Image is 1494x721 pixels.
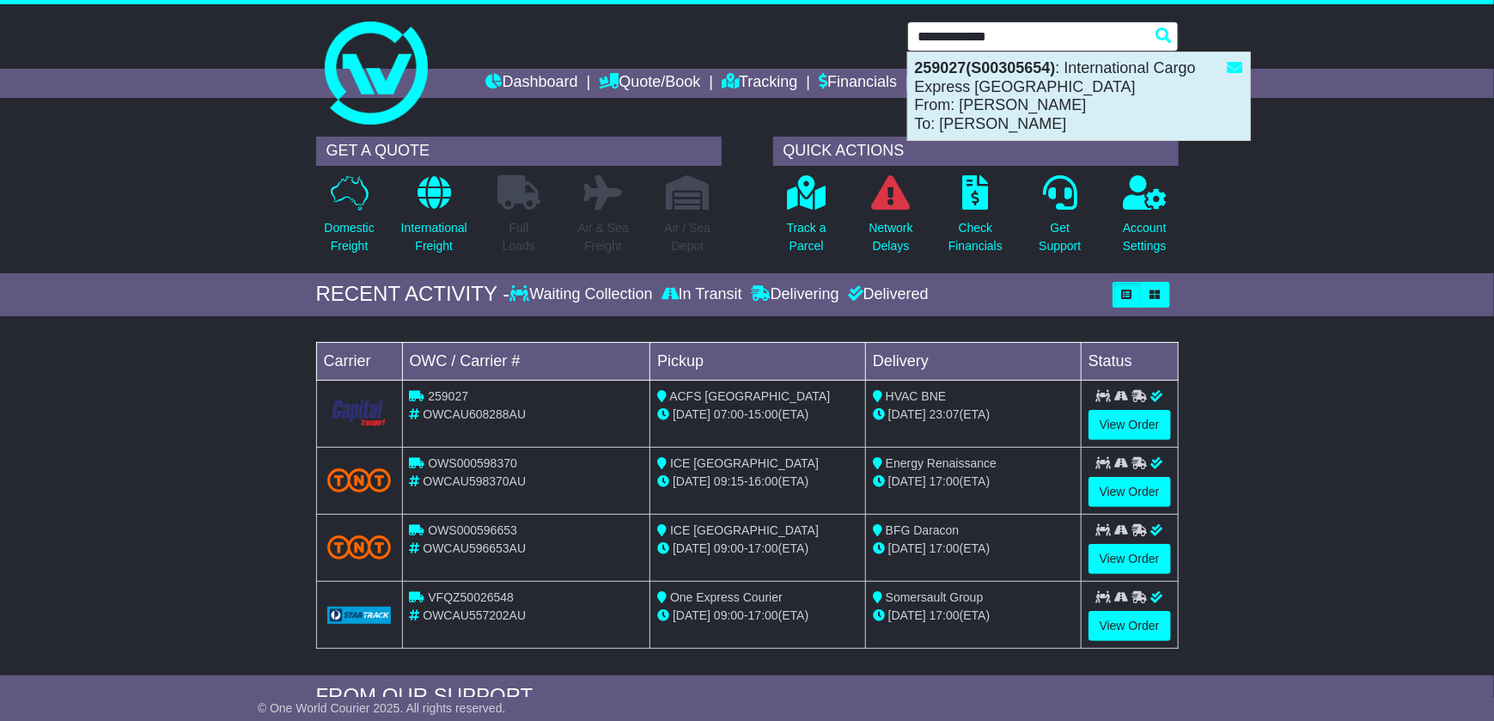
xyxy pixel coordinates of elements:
span: VFQZ50026548 [428,590,514,604]
a: DomesticFreight [323,174,375,265]
a: View Order [1088,477,1171,507]
span: [DATE] [673,541,710,555]
a: AccountSettings [1122,174,1168,265]
p: Air / Sea Depot [665,219,711,255]
span: [DATE] [888,474,926,488]
span: [DATE] [673,474,710,488]
a: View Order [1088,611,1171,641]
td: Status [1081,342,1178,380]
div: - (ETA) [657,406,858,424]
a: InternationalFreight [400,174,468,265]
div: - (ETA) [657,607,858,625]
td: Carrier [316,342,402,380]
p: Domestic Freight [324,219,374,255]
td: Delivery [865,342,1081,380]
p: Network Delays [869,219,912,255]
span: [DATE] [888,541,926,555]
p: Air & Sea Freight [578,219,629,255]
div: In Transit [657,285,747,304]
div: RECENT ACTIVITY - [316,282,510,307]
img: GetCarrierServiceLogo [327,607,392,624]
span: 23:07 [930,407,960,421]
span: OWS000596653 [428,523,517,537]
span: 09:00 [714,608,744,622]
div: - (ETA) [657,473,858,491]
span: 09:00 [714,541,744,555]
img: TNT_Domestic.png [327,468,392,492]
span: OWCAU598370AU [423,474,526,488]
span: 17:00 [930,541,960,555]
span: HVAC BNE [886,389,947,403]
div: Waiting Collection [509,285,656,304]
div: QUICK ACTIONS [773,137,1179,166]
span: © One World Courier 2025. All rights reserved. [258,701,506,715]
span: OWS000598370 [428,456,517,470]
span: OWCAU608288AU [423,407,526,421]
div: - (ETA) [657,540,858,558]
div: (ETA) [873,473,1074,491]
span: 17:00 [748,608,778,622]
span: OWCAU596653AU [423,541,526,555]
span: Somersault Group [886,590,984,604]
div: FROM OUR SUPPORT [316,684,1179,709]
div: (ETA) [873,540,1074,558]
span: ICE [GEOGRAPHIC_DATA] [670,456,819,470]
a: Track aParcel [786,174,827,265]
span: 15:00 [748,407,778,421]
span: 16:00 [748,474,778,488]
td: Pickup [650,342,866,380]
a: View Order [1088,410,1171,440]
p: Full Loads [497,219,540,255]
strong: 259027(S00305654) [915,59,1056,76]
p: Check Financials [948,219,1003,255]
a: Tracking [722,69,797,98]
a: CheckFinancials [948,174,1003,265]
div: (ETA) [873,406,1074,424]
td: OWC / Carrier # [402,342,650,380]
a: Quote/Book [599,69,700,98]
img: CapitalTransport.png [327,397,392,430]
p: International Freight [401,219,467,255]
span: One Express Courier [670,590,783,604]
a: NetworkDelays [868,174,913,265]
img: TNT_Domestic.png [327,535,392,559]
div: : International Cargo Express [GEOGRAPHIC_DATA] From: [PERSON_NAME] To: [PERSON_NAME] [908,52,1250,140]
span: 17:00 [930,608,960,622]
div: Delivering [747,285,844,304]
span: ACFS [GEOGRAPHIC_DATA] [669,389,830,403]
span: [DATE] [673,608,710,622]
a: View Order [1088,544,1171,574]
span: BFG Daracon [886,523,960,537]
span: [DATE] [888,608,926,622]
a: Financials [819,69,897,98]
span: 17:00 [748,541,778,555]
span: Energy Renaissance [886,456,997,470]
a: Dashboard [486,69,578,98]
span: ICE [GEOGRAPHIC_DATA] [670,523,819,537]
p: Get Support [1039,219,1081,255]
div: GET A QUOTE [316,137,722,166]
div: (ETA) [873,607,1074,625]
span: 259027 [428,389,468,403]
div: Delivered [844,285,929,304]
span: [DATE] [673,407,710,421]
a: GetSupport [1038,174,1082,265]
span: 07:00 [714,407,744,421]
p: Track a Parcel [787,219,826,255]
span: [DATE] [888,407,926,421]
span: 17:00 [930,474,960,488]
span: OWCAU557202AU [423,608,526,622]
p: Account Settings [1123,219,1167,255]
span: 09:15 [714,474,744,488]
